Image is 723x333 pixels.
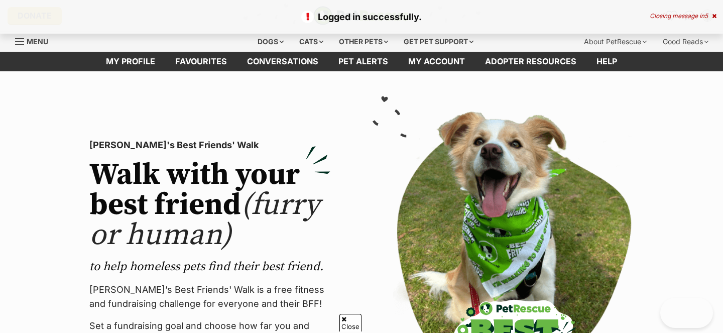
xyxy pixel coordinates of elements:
[89,160,330,251] h2: Walk with your best friend
[89,283,330,311] p: [PERSON_NAME]’s Best Friends' Walk is a free fitness and fundraising challenge for everyone and t...
[96,52,165,71] a: My profile
[89,138,330,152] p: [PERSON_NAME]'s Best Friends' Walk
[656,32,715,52] div: Good Reads
[251,32,291,52] div: Dogs
[328,52,398,71] a: Pet alerts
[237,52,328,71] a: conversations
[89,186,320,254] span: (furry or human)
[89,259,330,275] p: to help homeless pets find their best friend.
[475,52,586,71] a: Adopter resources
[332,32,395,52] div: Other pets
[577,32,654,52] div: About PetRescue
[27,37,48,46] span: Menu
[165,52,237,71] a: Favourites
[339,314,361,331] span: Close
[397,32,480,52] div: Get pet support
[660,298,713,328] iframe: Help Scout Beacon - Open
[398,52,475,71] a: My account
[586,52,627,71] a: Help
[15,32,55,50] a: Menu
[292,32,330,52] div: Cats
